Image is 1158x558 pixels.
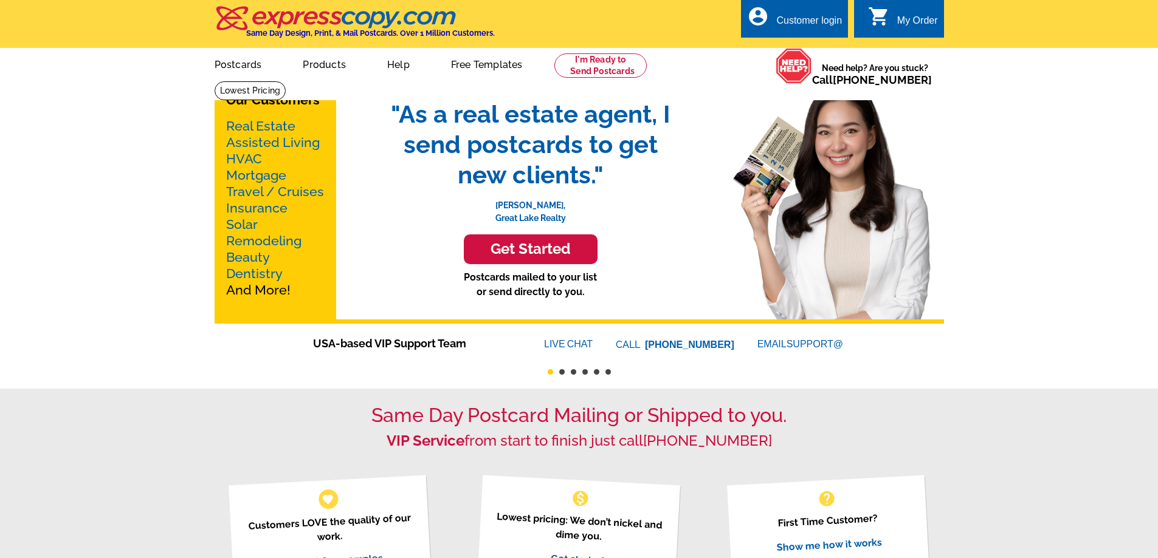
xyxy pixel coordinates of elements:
[226,200,288,216] a: Insurance
[226,168,286,183] a: Mortgage
[226,266,283,281] a: Dentistry
[776,536,882,553] a: Show me how it works
[479,240,582,258] h3: Get Started
[605,369,611,375] button: 6 of 6
[283,49,365,78] a: Products
[776,15,842,32] div: Customer login
[322,492,334,505] span: favorite
[868,13,938,29] a: shopping_cart My Order
[215,15,495,38] a: Same Day Design, Print, & Mail Postcards. Over 1 Million Customers.
[244,510,416,548] p: Customers LOVE the quality of our work.
[868,5,890,27] i: shopping_cart
[226,151,262,166] a: HVAC
[582,369,588,375] button: 4 of 6
[387,432,464,449] strong: VIP Service
[226,184,324,199] a: Travel / Cruises
[757,339,845,349] a: EMAILSUPPORT@
[226,118,295,134] a: Real Estate
[215,432,944,450] h2: from start to finish just call
[747,13,842,29] a: account_circle Customer login
[246,29,495,38] h4: Same Day Design, Print, & Mail Postcards. Over 1 Million Customers.
[313,335,508,352] span: USA-based VIP Support Team
[812,73,932,86] span: Call
[559,369,565,375] button: 2 of 6
[645,339,734,350] a: [PHONE_NUMBER]
[812,62,938,86] span: Need help? Are you stuck?
[379,99,683,190] span: "As a real estate agent, I send postcards to get new clients."
[833,73,932,86] a: [PHONE_NUMBER]
[493,509,665,547] p: Lowest pricing: We don’t nickel and dime you.
[571,489,590,508] span: monetization_on
[215,404,944,427] h1: Same Day Postcard Mailing or Shipped to you.
[897,15,938,32] div: My Order
[544,337,567,352] font: LIVE
[226,135,320,150] a: Assisted Living
[643,432,772,449] a: [PHONE_NUMBER]
[379,234,683,264] a: Get Started
[742,509,914,532] p: First Time Customer?
[787,337,845,352] font: SUPPORT@
[226,217,258,232] a: Solar
[544,339,593,349] a: LIVECHAT
[226,233,302,248] a: Remodeling
[379,190,683,225] p: [PERSON_NAME], Great Lake Realty
[817,489,836,508] span: help
[747,5,769,27] i: account_circle
[548,369,553,375] button: 1 of 6
[432,49,542,78] a: Free Templates
[226,250,270,265] a: Beauty
[379,270,683,299] p: Postcards mailed to your list or send directly to you.
[776,48,812,84] img: help
[226,118,325,298] p: And More!
[594,369,599,375] button: 5 of 6
[571,369,576,375] button: 3 of 6
[368,49,429,78] a: Help
[195,49,281,78] a: Postcards
[616,338,642,352] font: CALL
